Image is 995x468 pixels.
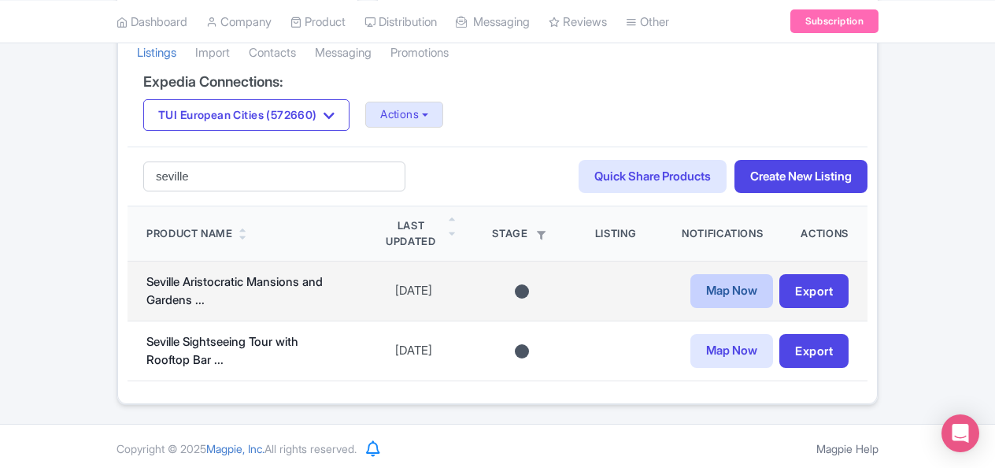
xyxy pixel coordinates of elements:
th: Notifications [663,206,782,262]
div: Copyright © 2025 All rights reserved. [107,440,366,457]
a: Seville Aristocratic Mansions and Gardens ... [146,274,323,307]
i: Filter by stage [537,231,546,240]
div: Stage [486,226,557,242]
td: [DATE] [361,262,468,321]
a: Import [195,32,230,75]
input: Search products... [143,162,405,191]
h4: Expedia Connections: [143,74,852,90]
a: Subscription [790,9,878,33]
button: TUI European Cities (572660) [143,99,350,131]
a: Map Now [690,274,773,308]
a: Export [779,274,849,308]
button: Actions [365,102,443,128]
a: Create New Listing [734,160,867,194]
a: Quick Share Products [579,160,727,194]
th: Listing [576,206,663,262]
a: Promotions [390,32,449,75]
div: Last Updated [379,218,443,249]
a: Listings [137,32,176,75]
a: Export [779,334,849,368]
a: Magpie Help [816,442,878,455]
div: Product Name [146,226,233,242]
a: Map Now [690,334,773,368]
span: Magpie, Inc. [206,442,264,455]
a: Seville Sightseeing Tour with Rooftop Bar ... [146,334,298,367]
div: Open Intercom Messenger [941,414,979,452]
a: Contacts [249,32,296,75]
td: [DATE] [361,321,468,381]
th: Actions [782,206,867,262]
a: Messaging [315,32,372,75]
